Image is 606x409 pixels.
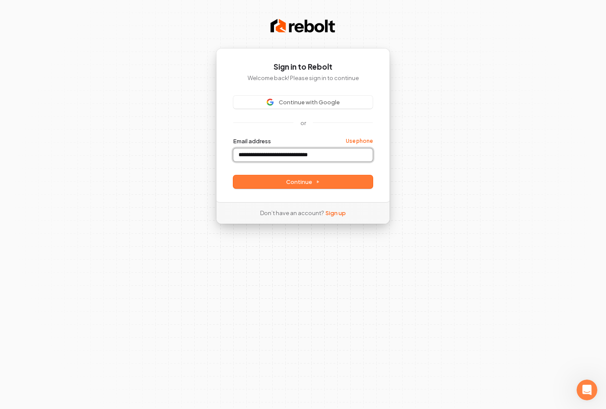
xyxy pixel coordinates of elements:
p: Welcome back! Please sign in to continue [233,74,373,82]
a: Sign up [326,209,346,217]
a: Use phone [346,138,373,145]
span: Don’t have an account? [260,209,324,217]
img: Rebolt Logo [271,17,335,35]
iframe: Intercom live chat [577,380,597,400]
h1: Sign in to Rebolt [233,62,373,72]
p: or [300,119,306,127]
label: Email address [233,137,271,145]
button: Sign in with GoogleContinue with Google [233,96,373,109]
span: Continue with Google [279,98,340,106]
img: Sign in with Google [267,99,274,106]
span: Continue [286,178,320,186]
button: Continue [233,175,373,188]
